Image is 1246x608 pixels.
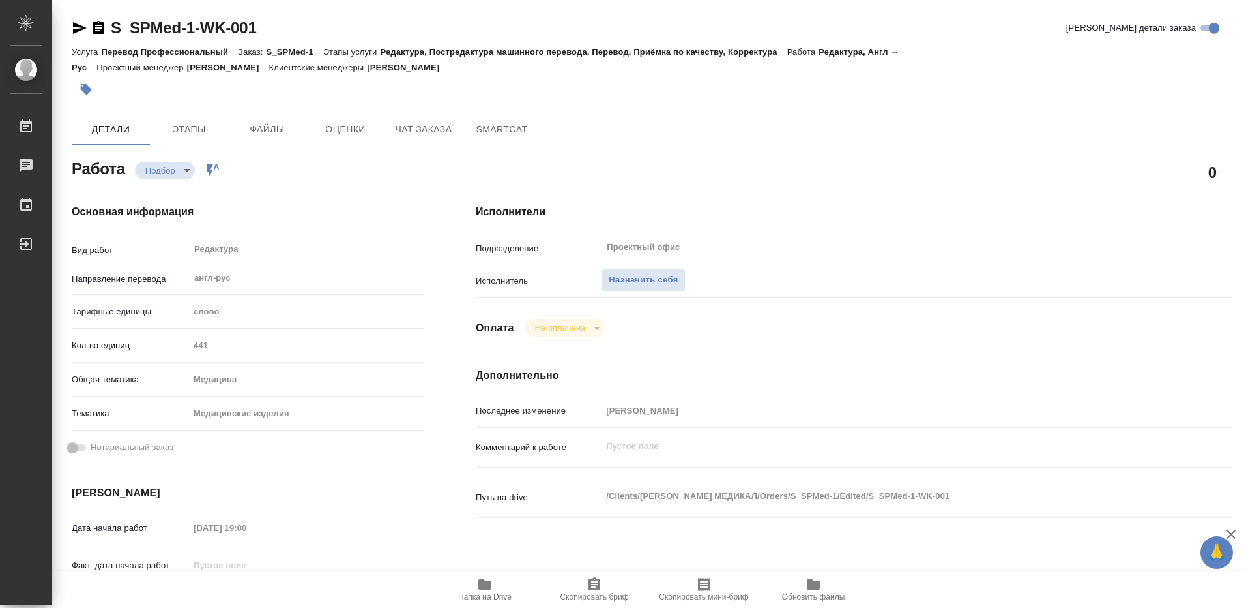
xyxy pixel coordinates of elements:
span: Папка на Drive [458,592,512,601]
p: Дата начала работ [72,522,189,535]
button: Скопировать ссылку для ЯМессенджера [72,20,87,36]
span: Нотариальный заказ [91,441,173,454]
div: Подбор [135,162,195,179]
button: Скопировать ссылку [91,20,106,36]
a: S_SPMed-1-WK-001 [111,19,257,37]
span: Скопировать мини-бриф [659,592,748,601]
p: Общая тематика [72,373,189,386]
p: Этапы услуги [323,47,381,57]
h2: 0 [1208,161,1217,183]
p: Проектный менеджер [96,63,186,72]
h4: Дополнительно [476,368,1232,384]
h4: [PERSON_NAME] [72,485,424,501]
button: 🙏 [1200,536,1233,569]
p: Клиентские менеджеры [269,63,368,72]
p: Работа [787,47,819,57]
button: Скопировать бриф [540,571,649,608]
p: [PERSON_NAME] [187,63,269,72]
button: Добавить тэг [72,75,100,104]
p: Редактура, Постредактура машинного перевода, Перевод, Приёмка по качеству, Корректура [380,47,787,57]
span: [PERSON_NAME] детали заказа [1066,22,1196,35]
p: Подразделение [476,242,601,255]
button: Не оплачена [531,322,589,333]
input: Пустое поле [189,336,424,355]
h4: Оплата [476,320,514,336]
div: Подбор [525,319,605,337]
p: Факт. дата начала работ [72,559,189,572]
button: Подбор [141,165,179,176]
button: Скопировать мини-бриф [649,571,759,608]
p: Направление перевода [72,273,189,286]
div: слово [189,301,424,323]
textarea: /Clients/[PERSON_NAME] МЕДИКАЛ/Orders/S_SPMed-1/Edited/S_SPMed-1-WK-001 [601,485,1168,508]
input: Пустое поле [189,556,303,575]
p: Комментарий к работе [476,441,601,454]
span: Этапы [158,121,220,138]
div: Медицинские изделия [189,403,424,425]
button: Папка на Drive [430,571,540,608]
input: Пустое поле [189,519,303,538]
h4: Основная информация [72,204,424,220]
span: Оценки [314,121,377,138]
span: Назначить себя [609,273,678,288]
p: Путь на drive [476,491,601,504]
input: Пустое поле [601,401,1168,420]
p: Последнее изменение [476,404,601,418]
p: Тарифные единицы [72,305,189,318]
p: Заказ: [238,47,266,57]
button: Обновить файлы [759,571,868,608]
span: Скопировать бриф [560,592,628,601]
span: Файлы [236,121,298,138]
p: Перевод Профессиональный [101,47,238,57]
div: Медицина [189,369,424,391]
button: Назначить себя [601,269,685,292]
p: S_SPMed-1 [267,47,323,57]
p: [PERSON_NAME] [367,63,449,72]
p: Кол-во единиц [72,339,189,352]
p: Исполнитель [476,275,601,288]
span: 🙏 [1206,539,1228,566]
span: SmartCat [471,121,533,138]
h2: Работа [72,156,125,179]
h4: Исполнители [476,204,1232,220]
p: Вид работ [72,244,189,257]
p: Тематика [72,407,189,420]
span: Детали [80,121,142,138]
span: Чат заказа [392,121,455,138]
span: Обновить файлы [782,592,845,601]
p: Услуга [72,47,101,57]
